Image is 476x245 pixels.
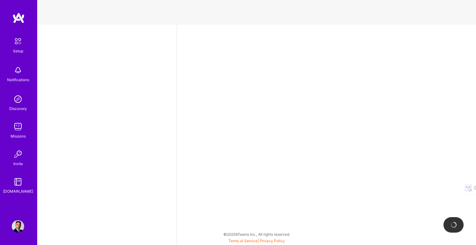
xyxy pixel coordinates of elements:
[37,226,476,242] div: © 2025 ATeams Inc., All rights reserved.
[11,133,26,139] div: Missions
[7,77,29,83] div: Notifications
[13,160,23,167] div: Invite
[12,120,24,133] img: teamwork
[11,35,24,48] img: setup
[12,12,25,24] img: logo
[12,176,24,188] img: guide book
[10,220,26,233] a: User Avatar
[450,222,456,228] img: loading
[7,43,17,48] span: 16 px
[260,238,285,243] a: Privacy Policy
[2,2,90,8] div: Outline
[13,48,23,54] div: Setup
[228,238,285,243] span: |
[9,8,33,13] a: Back to Top
[12,220,24,233] img: User Avatar
[2,20,90,26] h3: Style
[228,238,258,243] a: Terms of Service
[12,64,24,77] img: bell
[12,148,24,160] img: Invite
[12,93,24,105] img: discovery
[3,188,33,195] div: [DOMAIN_NAME]
[9,105,27,112] div: Discovery
[2,37,21,43] label: Font Size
